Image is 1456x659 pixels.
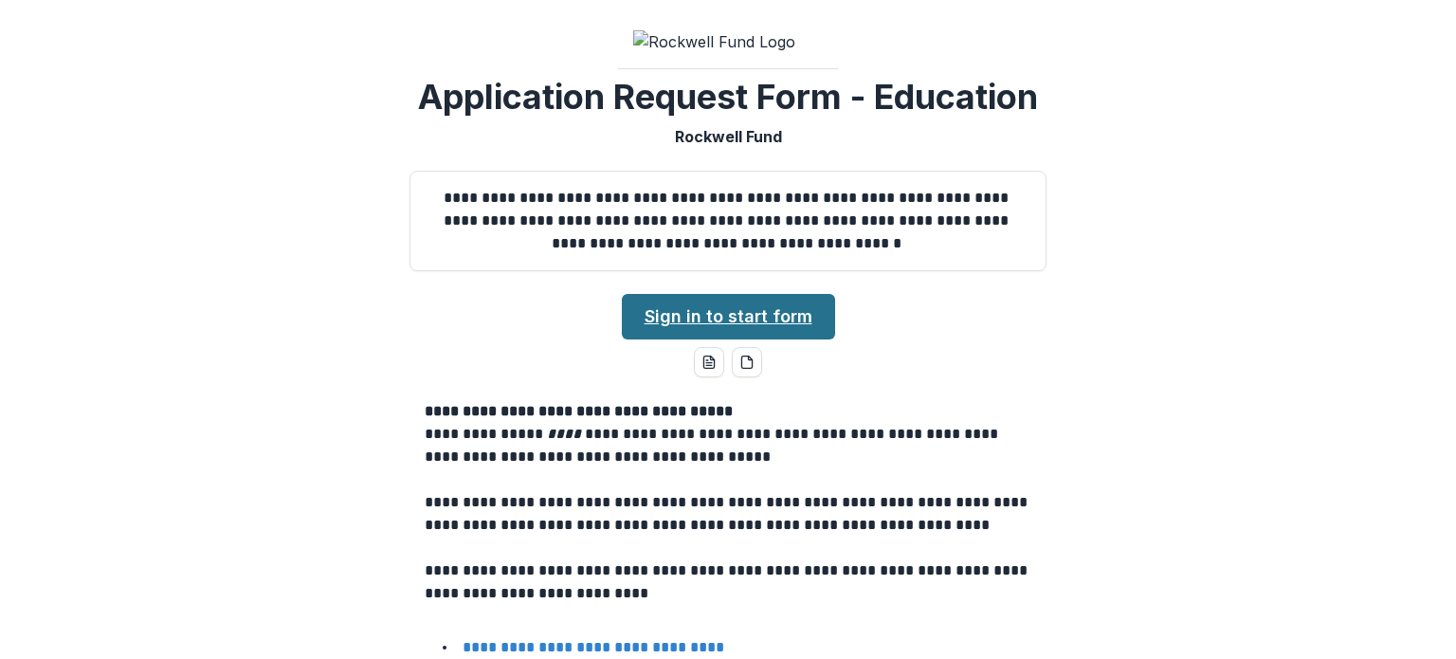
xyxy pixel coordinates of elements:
button: pdf-download [732,347,762,377]
p: Rockwell Fund [675,125,782,148]
h2: Application Request Form - Education [418,77,1038,118]
a: Sign in to start form [622,294,835,339]
img: Rockwell Fund Logo [633,30,823,53]
button: word-download [694,347,724,377]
